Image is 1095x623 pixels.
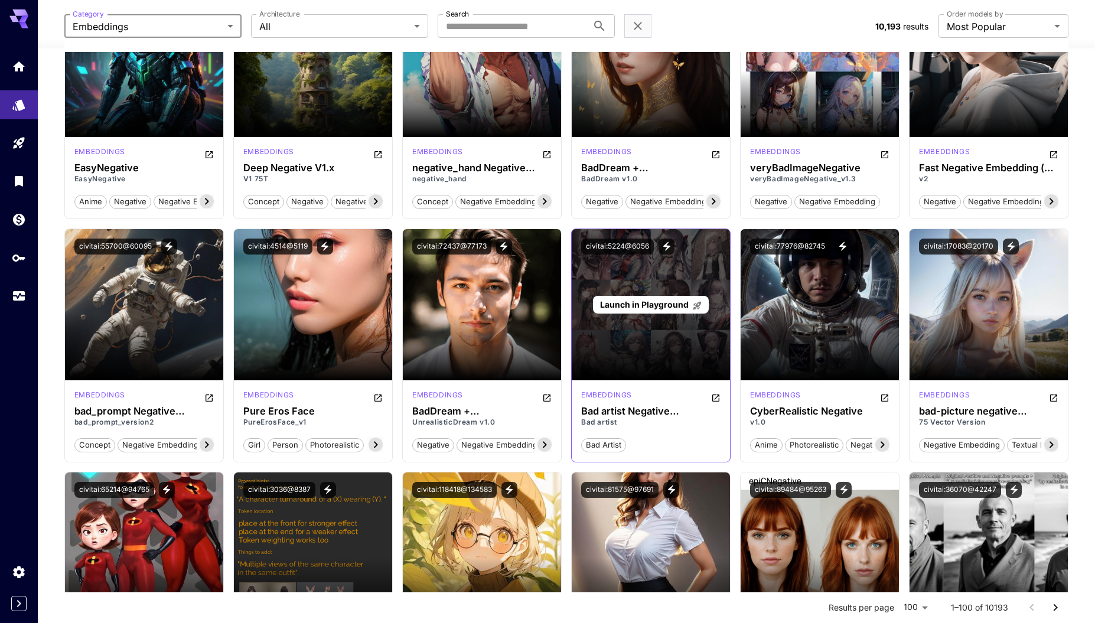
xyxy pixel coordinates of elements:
[750,390,801,404] div: SD 1.5
[786,439,843,451] span: photorealistic
[581,390,632,404] div: SD 1.5
[919,146,970,157] p: embeddings
[204,146,214,161] button: Open in CivitAI
[413,439,454,451] span: negative
[412,406,552,417] div: BadDream + UnrealisticDream (Negative Embeddings)
[74,239,157,255] button: civitai:55700@60095
[899,599,932,616] div: 100
[12,250,26,265] div: API Keys
[1049,146,1058,161] button: Open in CivitAI
[593,296,708,314] a: Launch in Playground
[243,194,284,209] button: concept
[243,390,294,400] p: embeddings
[287,196,328,208] span: negative
[750,194,792,209] button: negative
[750,162,889,174] div: veryBadImageNegative
[846,437,931,452] button: negative embedding
[750,239,830,255] button: civitai:77976@82745
[581,390,632,400] p: embeddings
[110,196,151,208] span: negative
[919,146,970,161] div: SD 1.5
[243,239,312,255] button: civitai:4514@5119
[73,19,223,34] span: Embeddings
[581,174,721,184] p: BadDream v1.0
[244,196,283,208] span: concept
[581,194,623,209] button: negative
[12,174,26,188] div: Library
[268,439,302,451] span: person
[750,146,801,161] div: SD 1.5
[750,417,889,428] p: v1.0
[259,9,299,19] label: Architecture
[919,406,1058,417] h3: bad-picture negative embedding for ChilloutMix
[243,162,383,174] h3: Deep Negative V1.x
[1049,390,1058,404] button: Open in CivitAI
[501,482,517,498] button: View trigger words
[74,194,107,209] button: anime
[785,437,843,452] button: photorealistic
[259,19,409,34] span: All
[12,94,26,109] div: Models
[846,439,931,451] span: negative embedding
[244,439,265,451] span: girl
[446,9,469,19] label: Search
[631,19,645,34] button: Clear filters (1)
[412,437,454,452] button: negative
[412,390,463,404] div: SD 1.5
[750,174,889,184] p: veryBadImageNegative_v1.3
[12,136,26,151] div: Playground
[74,437,115,452] button: concept
[373,390,383,404] button: Open in CivitAI
[74,390,125,400] p: embeddings
[659,239,674,255] button: View trigger words
[711,146,721,161] button: Open in CivitAI
[964,196,1048,208] span: negative embedding
[243,437,265,452] button: girl
[919,482,1001,498] button: civitai:36070@42247
[243,146,294,161] div: SD 1.5
[286,194,328,209] button: negative
[795,196,879,208] span: negative embedding
[305,437,364,452] button: photorealistic
[919,390,970,400] p: embeddings
[919,417,1058,428] p: 75 Vector Version
[542,390,552,404] button: Open in CivitAI
[412,390,463,400] p: embeddings
[109,194,151,209] button: negative
[750,406,889,417] div: CyberRealistic Negative
[920,196,960,208] span: negative
[118,439,203,451] span: negative embedding
[243,174,383,184] p: V1 75T
[159,482,175,498] button: View trigger words
[794,194,880,209] button: negative embedding
[118,437,203,452] button: negative embedding
[243,146,294,157] p: embeddings
[750,146,801,157] p: embeddings
[412,239,491,255] button: civitai:72437@77173
[626,196,711,208] span: negative embedding
[919,162,1058,174] h3: Fast Negative Embedding (+ FastNegativeV2)
[412,146,463,161] div: SD 1.5
[74,146,125,161] div: SD 1.5
[919,174,1058,184] p: v2
[412,162,552,174] div: negative_hand Negative Embedding
[542,146,552,161] button: Open in CivitAI
[582,196,623,208] span: negative
[920,439,1004,451] span: negative embedding
[74,162,214,174] div: EasyNegative
[413,196,452,208] span: concept
[12,565,26,579] div: Settings
[412,194,453,209] button: concept
[74,146,125,157] p: embeddings
[331,194,416,209] button: negative embedding
[750,437,783,452] button: anime
[154,194,239,209] button: negative embedding
[581,437,626,452] button: bad artist
[373,146,383,161] button: Open in CivitAI
[947,9,1003,19] label: Order models by
[750,482,831,498] button: civitai:89484@95263
[903,21,928,31] span: results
